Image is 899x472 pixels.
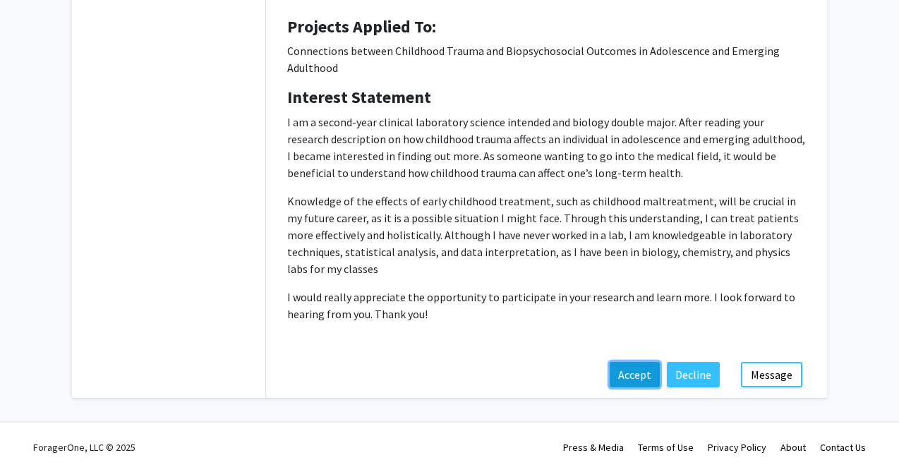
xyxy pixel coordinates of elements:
[287,86,431,108] b: Interest Statement
[741,362,802,387] button: Message
[820,441,866,454] a: Contact Us
[11,409,60,461] iframe: Chat
[287,289,806,322] p: I would really appreciate the opportunity to participate in your research and learn more. I look ...
[287,114,806,181] p: I am a second-year clinical laboratory science intended and biology double major. After reading y...
[287,42,806,76] p: Connections between Childhood Trauma and Biopsychosocial Outcomes in Adolescence and Emerging Adu...
[563,441,624,454] a: Press & Media
[638,441,694,454] a: Terms of Use
[708,441,766,454] a: Privacy Policy
[780,441,806,454] a: About
[33,423,135,472] div: ForagerOne, LLC © 2025
[667,362,720,387] button: Decline
[610,362,660,387] button: Accept
[287,193,806,277] p: Knowledge of the effects of early childhood treatment, such as childhood maltreatment, will be cr...
[287,16,436,37] b: Projects Applied To:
